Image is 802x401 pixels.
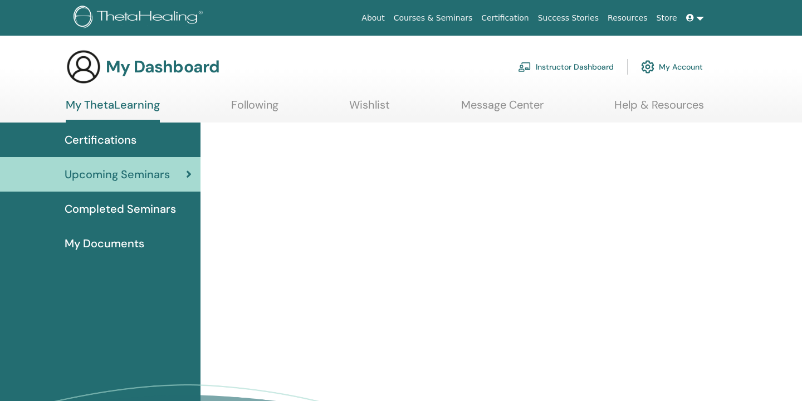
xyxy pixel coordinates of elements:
span: Certifications [65,131,136,148]
a: Wishlist [349,98,390,120]
img: generic-user-icon.jpg [66,49,101,85]
a: Message Center [461,98,544,120]
a: Help & Resources [614,98,704,120]
a: Store [652,8,682,28]
span: Completed Seminars [65,200,176,217]
a: Following [231,98,278,120]
img: cog.svg [641,57,654,76]
a: Certification [477,8,533,28]
img: logo.png [74,6,207,31]
a: Resources [603,8,652,28]
span: My Documents [65,235,144,252]
h3: My Dashboard [106,57,219,77]
a: My ThetaLearning [66,98,160,123]
span: Upcoming Seminars [65,166,170,183]
a: Courses & Seminars [389,8,477,28]
a: About [357,8,389,28]
a: Success Stories [534,8,603,28]
a: My Account [641,55,703,79]
img: chalkboard-teacher.svg [518,62,531,72]
a: Instructor Dashboard [518,55,614,79]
